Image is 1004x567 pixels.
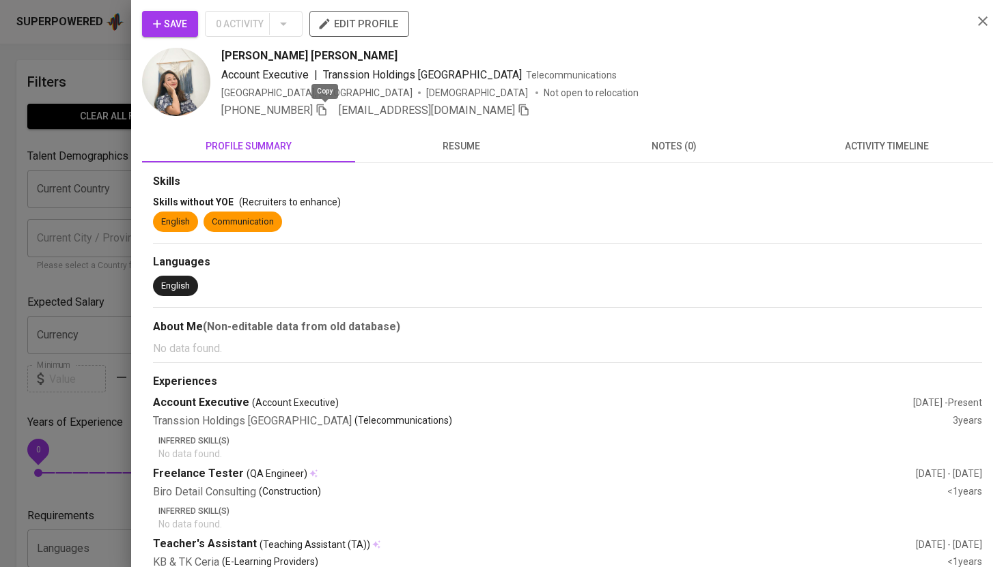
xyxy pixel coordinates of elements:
span: notes (0) [576,138,772,155]
span: (QA Engineer) [247,467,307,480]
span: (Account Executive) [252,396,339,409]
div: [DATE] - [DATE] [916,538,982,551]
span: [EMAIL_ADDRESS][DOMAIN_NAME] [339,104,515,117]
span: Telecommunications [526,70,617,81]
b: (Non-editable data from old database) [203,320,400,333]
p: Inferred Skill(s) [158,505,982,517]
a: edit profile [309,18,409,29]
span: Skills without YOE [153,197,234,207]
span: resume [363,138,560,155]
div: Experiences [153,374,982,390]
div: <1 years [947,484,982,500]
div: English [161,280,190,293]
img: de5a1dcd775781a41b799e016b847067.jpg [142,48,210,116]
div: Teacher's Assistant [153,536,916,552]
span: | [314,67,318,83]
p: No data found. [158,517,982,531]
span: Save [153,16,187,33]
div: [GEOGRAPHIC_DATA], [GEOGRAPHIC_DATA] [221,86,413,100]
div: English [161,216,190,229]
span: [PHONE_NUMBER] [221,104,313,117]
div: Languages [153,255,982,270]
p: Not open to relocation [544,86,639,100]
button: Save [142,11,198,37]
button: edit profile [309,11,409,37]
p: Inferred Skill(s) [158,435,982,447]
p: (Telecommunications) [354,413,452,429]
span: Transsion Holdings [GEOGRAPHIC_DATA] [323,68,522,81]
p: No data found. [158,447,982,461]
span: activity timeline [789,138,986,155]
span: (Teaching Assistant (TA)) [260,538,370,551]
p: No data found. [153,340,982,357]
div: About Me [153,319,982,335]
div: Biro Detail Consulting [153,484,947,500]
span: Account Executive [221,68,309,81]
span: [DEMOGRAPHIC_DATA] [426,86,530,100]
div: Skills [153,174,982,190]
div: Transsion Holdings [GEOGRAPHIC_DATA] [153,413,953,429]
div: [DATE] - [DATE] [916,467,982,480]
div: Freelance Tester [153,466,916,482]
span: [PERSON_NAME] [PERSON_NAME] [221,48,398,64]
span: edit profile [320,15,398,33]
div: Account Executive [153,395,913,411]
div: [DATE] - Present [913,396,982,409]
p: (Construction) [259,484,321,500]
span: (Recruiters to enhance) [239,197,341,207]
span: profile summary [150,138,347,155]
div: Communication [212,216,274,229]
div: 3 years [953,413,982,429]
